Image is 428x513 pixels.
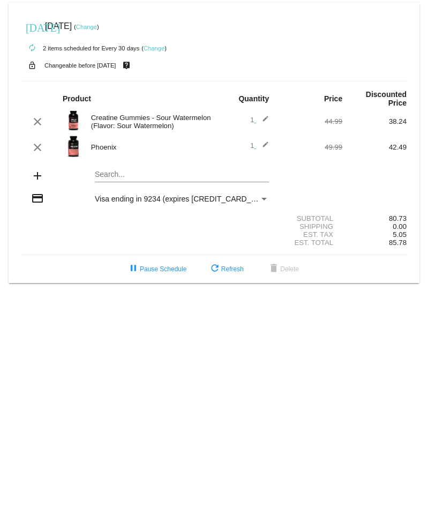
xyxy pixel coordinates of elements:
[366,90,407,107] strong: Discounted Price
[76,24,97,30] a: Change
[95,170,269,179] input: Search...
[200,259,252,279] button: Refresh
[26,42,39,55] mat-icon: autorenew
[267,263,280,276] mat-icon: delete
[389,239,407,247] span: 85.78
[144,45,164,51] a: Change
[141,45,167,51] small: ( )
[256,141,269,154] mat-icon: edit
[208,265,244,273] span: Refresh
[63,94,91,103] strong: Product
[208,263,221,276] mat-icon: refresh
[267,265,299,273] span: Delete
[44,62,116,69] small: Changeable before [DATE]
[342,117,407,125] div: 38.24
[342,143,407,151] div: 42.49
[95,195,274,203] span: Visa ending in 9234 (expires [CREDIT_CARD_DATA])
[250,116,269,124] span: 1
[86,143,214,151] div: Phoenix
[324,94,342,103] strong: Price
[278,222,342,231] div: Shipping
[31,115,44,128] mat-icon: clear
[31,169,44,182] mat-icon: add
[393,231,407,239] span: 5.05
[26,20,39,33] mat-icon: [DATE]
[278,231,342,239] div: Est. Tax
[63,110,84,131] img: Image-1-Creatine-Gummies-SW-1000Xx1000.png
[95,195,269,203] mat-select: Payment Method
[238,94,269,103] strong: Quantity
[118,259,195,279] button: Pause Schedule
[278,143,342,151] div: 49.99
[256,115,269,128] mat-icon: edit
[31,192,44,205] mat-icon: credit_card
[278,239,342,247] div: Est. Total
[86,114,214,130] div: Creatine Gummies - Sour Watermelon (Flavor: Sour Watermelon)
[120,58,133,72] mat-icon: live_help
[74,24,99,30] small: ( )
[250,142,269,150] span: 1
[63,136,84,157] img: Image-1-Carousel-Phoenix-2025.png
[342,214,407,222] div: 80.73
[278,214,342,222] div: Subtotal
[127,265,186,273] span: Pause Schedule
[31,141,44,154] mat-icon: clear
[26,58,39,72] mat-icon: lock_open
[21,45,139,51] small: 2 items scheduled for Every 30 days
[393,222,407,231] span: 0.00
[127,263,140,276] mat-icon: pause
[278,117,342,125] div: 44.99
[259,259,307,279] button: Delete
